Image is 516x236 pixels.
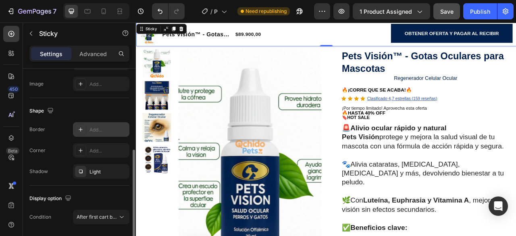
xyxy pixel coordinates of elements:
[214,7,218,16] span: Pets Vision
[262,129,475,163] p: 🚨 protege y mejora la salud visual de tu mascota con una fórmula de acción rápida y segura.
[262,65,475,77] p: Regenerador Celular Ocular
[463,3,497,19] button: Publish
[29,147,46,154] div: Corner
[246,8,287,15] span: Need republishing
[262,82,351,89] strong: 🔥¡CORRE QUE SE ACABA!🔥
[6,148,19,154] div: Beta
[261,34,476,67] h1: Pets Visión™ - Gotas Oculares para Mascotas
[262,140,309,150] strong: Pets Visión
[470,7,490,16] div: Publish
[10,4,28,12] div: Sticky
[39,29,108,38] p: Sticky
[136,23,516,236] iframe: Design area
[29,168,48,175] div: Shadow
[341,10,462,17] span: OBTENER OFERTA Y PAGAR AL RECIBIR
[53,6,56,16] p: 7
[360,7,412,16] span: 1 product assigned
[489,196,508,216] div: Open Intercom Messenger
[273,129,395,139] strong: Alivio ocular rápido y natural
[89,168,127,175] div: Light
[73,210,129,224] button: After first cart button
[29,126,45,133] div: Border
[433,3,460,19] button: Save
[77,214,124,220] span: After first cart button
[79,50,107,58] p: Advanced
[89,81,127,88] div: Add...
[40,50,62,58] p: Settings
[29,80,44,88] div: Image
[289,221,423,231] strong: Luteína, Euphrasia y Vitamina A
[89,147,127,155] div: Add...
[210,7,212,16] span: /
[324,2,479,26] button: <p><span style="font-size:15px;">OBTENER OFERTA Y PAGAR AL RECIBIR</span></p>
[262,175,475,209] p: 🐾Alivia cataratas, [MEDICAL_DATA], [MEDICAL_DATA] y más, devolviendo bienestar a tu peludo.
[262,117,297,124] span: 🔖
[353,3,430,19] button: 1 product assigned
[29,213,51,221] div: Condition
[262,106,370,112] span: ¡Por tiempo limitado! Aprovecha esta oferta
[262,111,317,118] strong: 🔥HASTA 40% OFF
[152,3,185,19] div: Undo/Redo
[3,3,60,19] button: 7
[294,94,383,100] u: Clasificado 4,7 estrellas (159 reseñas)
[89,126,127,134] div: Add...
[29,106,55,117] div: Shape
[29,193,73,204] div: Display option
[268,117,297,124] strong: HOT SALE
[440,8,454,15] span: Save
[8,86,19,92] div: 450
[341,8,462,20] div: Rich Text Editor. Editing area: main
